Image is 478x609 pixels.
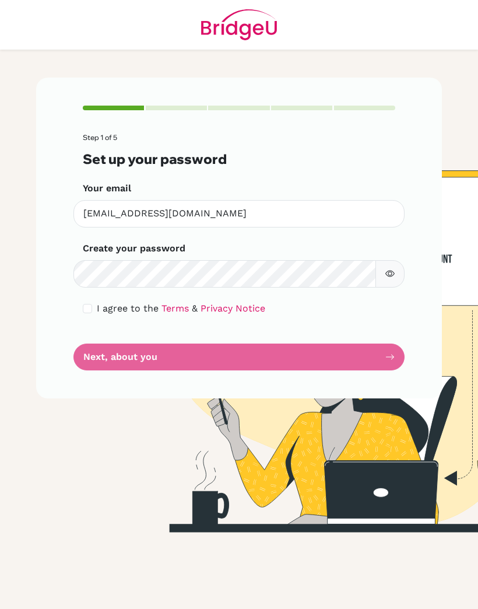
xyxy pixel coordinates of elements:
[83,151,395,167] h3: Set up your password
[83,181,131,195] label: Your email
[201,303,265,314] a: Privacy Notice
[83,133,117,142] span: Step 1 of 5
[97,303,159,314] span: I agree to the
[161,303,189,314] a: Terms
[83,242,185,256] label: Create your password
[192,303,198,314] span: &
[73,200,405,228] input: Insert your email*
